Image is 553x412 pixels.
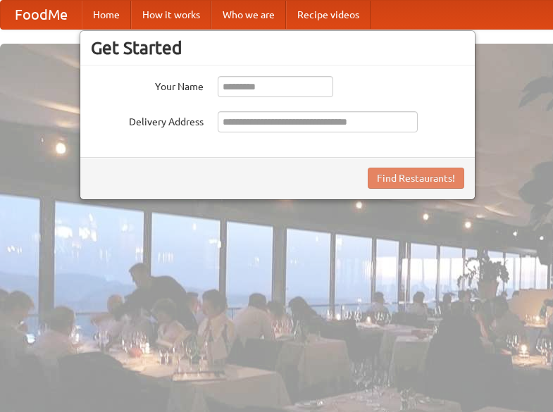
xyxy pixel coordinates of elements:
[211,1,286,29] a: Who we are
[82,1,131,29] a: Home
[368,168,464,189] button: Find Restaurants!
[91,37,464,58] h3: Get Started
[286,1,371,29] a: Recipe videos
[91,111,204,129] label: Delivery Address
[131,1,211,29] a: How it works
[91,76,204,94] label: Your Name
[1,1,82,29] a: FoodMe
